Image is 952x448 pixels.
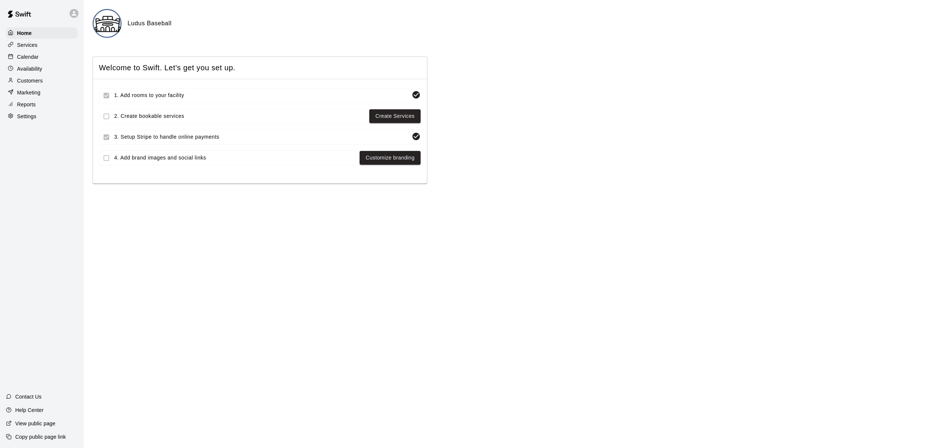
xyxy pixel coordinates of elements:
a: Availability [6,63,78,74]
p: Marketing [17,89,41,96]
p: Contact Us [15,393,42,400]
a: Customers [6,75,78,86]
p: View public page [15,420,55,427]
a: Create Services [375,112,415,121]
p: Customers [17,77,43,84]
p: Copy public page link [15,433,66,441]
a: Calendar [6,51,78,62]
span: 1. Add rooms to your facility [114,91,409,99]
p: Help Center [15,406,44,414]
h6: Ludus Baseball [128,19,171,28]
button: Customize branding [360,151,421,165]
a: Customize branding [366,153,415,162]
p: Settings [17,113,36,120]
a: Reports [6,99,78,110]
p: Availability [17,65,42,72]
p: Services [17,41,38,49]
p: Home [17,29,32,37]
span: 3. Setup Stripe to handle online payments [114,133,409,141]
button: Create Services [369,109,421,123]
a: Home [6,28,78,39]
span: Welcome to Swift. Let's get you set up. [99,63,421,73]
span: 4. Add brand images and social links [114,154,357,162]
img: Ludus Baseball logo [94,10,122,38]
span: 2. Create bookable services [114,112,366,120]
a: Settings [6,111,78,122]
p: Calendar [17,53,39,61]
a: Services [6,39,78,51]
p: Reports [17,101,36,108]
a: Marketing [6,87,78,98]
